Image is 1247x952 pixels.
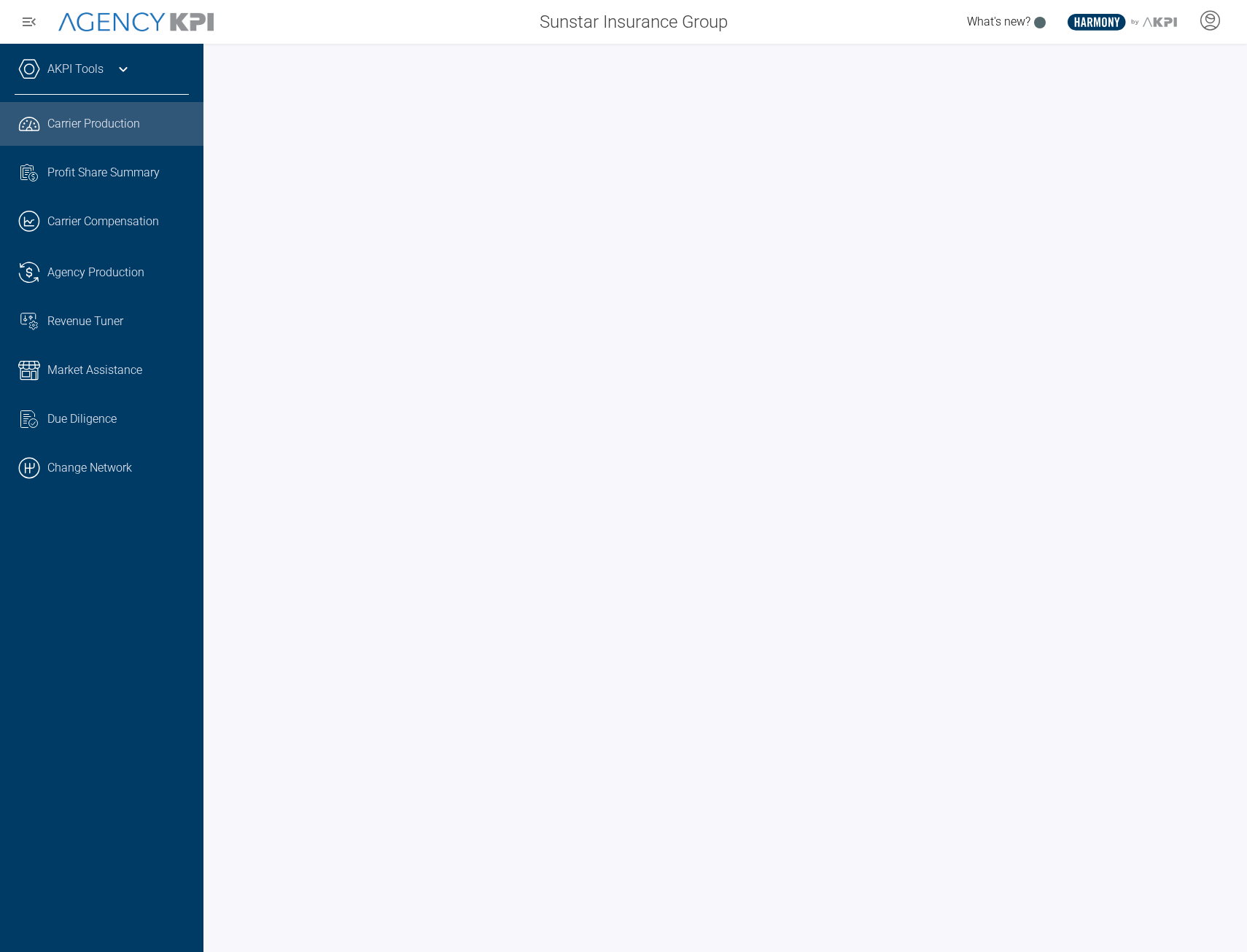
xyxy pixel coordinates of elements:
[47,410,117,428] span: Due Diligence
[58,12,214,32] img: AgencyKPI
[47,362,142,379] span: Market Assistance
[540,9,728,35] span: Sunstar Insurance Group
[47,213,159,230] span: Carrier Compensation
[47,164,160,182] span: Profit Share Summary
[967,15,1030,28] span: What's new?
[47,313,123,330] span: Revenue Tuner
[47,61,104,78] a: AKPI Tools
[47,115,140,133] span: Carrier Production
[47,264,144,281] span: Agency Production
